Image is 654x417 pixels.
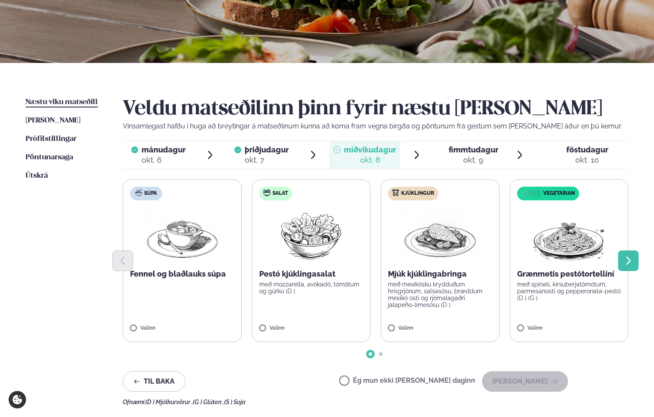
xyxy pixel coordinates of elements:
img: soup.svg [135,189,142,196]
span: miðvikudagur [344,145,396,154]
span: (G ) Glúten , [193,399,224,405]
span: (D ) Mjólkurvörur , [145,399,193,405]
span: þriðjudagur [245,145,289,154]
span: Go to slide 1 [369,352,372,356]
img: Chicken-breast.png [402,207,478,262]
p: með mozzarella, avókadó, tómötum og gúrku (D ) [259,281,364,295]
p: Vinsamlegast hafðu í huga að breytingar á matseðlinum kunna að koma fram vegna birgða og pöntunum... [123,121,628,131]
span: Kjúklingur [401,190,434,197]
span: Go to slide 2 [379,352,382,356]
span: (S ) Soja [224,399,246,405]
a: Prófílstillingar [26,134,77,144]
a: Útskrá [26,171,48,181]
img: icon [519,190,543,198]
div: okt. 7 [245,155,289,165]
p: Pestó kjúklingasalat [259,269,364,279]
a: [PERSON_NAME] [26,116,80,126]
span: Pöntunarsaga [26,154,73,161]
div: okt. 10 [566,155,608,165]
img: Soup.png [145,207,220,262]
div: Ofnæmi: [123,399,628,405]
p: Grænmetis pestótortellíní [517,269,621,279]
span: Prófílstillingar [26,135,77,143]
span: Vegetarian [543,190,575,197]
p: með mexíkósku krydduðum hrísgrjónum, salsasósu, bræddum mexíkó osti og rjómalagaðri jalapeño-lime... [388,281,492,308]
button: Next slide [618,250,639,271]
button: Til baka [123,371,185,392]
span: Súpa [144,190,157,197]
a: Pöntunarsaga [26,152,73,163]
div: okt. 6 [142,155,186,165]
div: okt. 8 [344,155,396,165]
p: Fennel og blaðlauks súpa [130,269,234,279]
a: Cookie settings [9,391,26,408]
span: Útskrá [26,172,48,179]
span: mánudagur [142,145,186,154]
img: chicken.svg [392,189,399,196]
p: Mjúk kjúklingabringa [388,269,492,279]
div: okt. 9 [449,155,498,165]
button: [PERSON_NAME] [482,371,568,392]
h2: Veldu matseðilinn þinn fyrir næstu [PERSON_NAME] [123,97,628,121]
button: Previous slide [112,250,133,271]
span: Salat [272,190,288,197]
span: [PERSON_NAME] [26,117,80,124]
span: föstudagur [566,145,608,154]
img: Spagetti.png [531,207,607,262]
span: Næstu viku matseðill [26,98,98,106]
a: Næstu viku matseðill [26,97,98,107]
img: Salad.png [273,207,349,262]
p: með spínati, kirsuberjatómötum, parmesanosti og pepperonata-pestó (D ) (G ) [517,281,621,301]
img: salad.svg [263,189,270,196]
span: fimmtudagur [449,145,498,154]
